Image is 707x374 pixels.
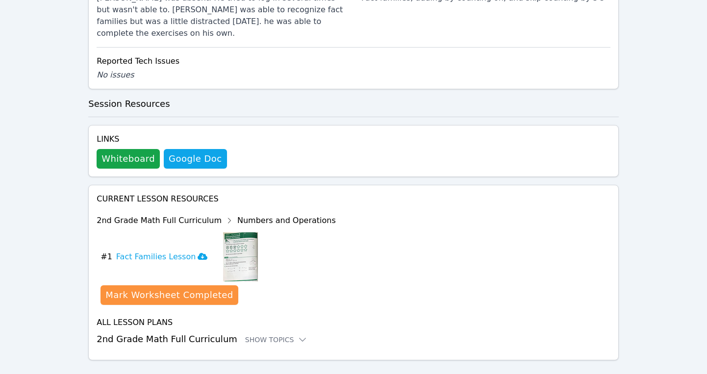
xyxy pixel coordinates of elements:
[97,193,610,205] h4: Current Lesson Resources
[97,70,134,79] span: No issues
[116,251,208,263] h3: Fact Families Lesson
[97,133,227,145] h4: Links
[88,97,619,111] h3: Session Resources
[97,317,610,328] h4: All Lesson Plans
[97,149,160,169] button: Whiteboard
[101,251,112,263] span: # 1
[97,55,610,67] div: Reported Tech Issues
[101,232,215,281] button: #1Fact Families Lesson
[245,335,308,345] button: Show Topics
[223,232,258,281] img: Fact Families Lesson
[105,288,233,302] div: Mark Worksheet Completed
[101,285,238,305] button: Mark Worksheet Completed
[97,213,336,228] div: 2nd Grade Math Full Curriculum Numbers and Operations
[164,149,227,169] a: Google Doc
[97,332,610,346] h3: 2nd Grade Math Full Curriculum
